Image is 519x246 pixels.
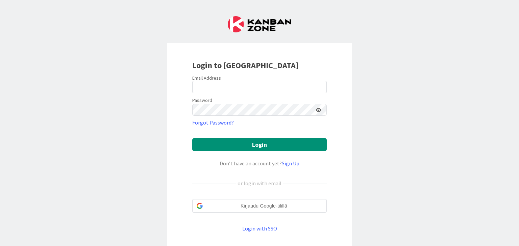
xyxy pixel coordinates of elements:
[192,138,327,151] button: Login
[192,159,327,167] div: Don’t have an account yet?
[192,60,299,71] b: Login to [GEOGRAPHIC_DATA]
[192,118,234,127] a: Forgot Password?
[236,179,283,187] div: or login with email
[192,97,212,104] label: Password
[192,75,221,81] label: Email Address
[205,202,322,210] span: Kirjaudu Google-tilillä
[282,160,299,167] a: Sign Up
[242,225,277,232] a: Login with SSO
[228,16,291,32] img: Kanban Zone
[192,199,327,213] div: Kirjaudu Google-tilillä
